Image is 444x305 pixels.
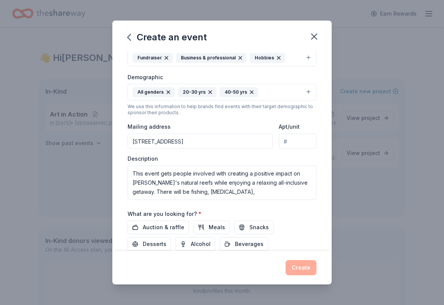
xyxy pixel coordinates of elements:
button: Meals [193,220,230,234]
span: Beverages [235,240,264,249]
button: Desserts [128,237,171,251]
span: Alcohol [191,240,211,249]
label: Mailing address [128,123,171,131]
button: All genders20-30 yrs40-50 yrs [128,84,316,101]
div: Business & professional [176,53,247,63]
div: Hobbies [250,53,285,63]
button: Snacks [234,220,273,234]
div: 20-30 yrs [178,87,217,97]
div: 40-50 yrs [220,87,258,97]
label: Demographic [128,73,163,81]
label: What are you looking for? [128,210,201,218]
input: Enter a US address [128,134,273,149]
span: Meals [209,223,225,232]
div: We use this information to help brands find events with their target demographic to sponsor their... [128,104,316,116]
button: Beverages [220,237,268,251]
button: FundraiserBusiness & professionalHobbies [128,50,316,66]
div: Create an event [128,31,207,43]
label: Description [128,155,158,163]
label: Apt/unit [279,123,300,131]
div: Fundraiser [133,53,173,63]
span: Desserts [143,240,166,249]
button: Alcohol [176,237,215,251]
div: All genders [133,87,175,97]
textarea: This event gets people involved with creating a positive impact on [PERSON_NAME]'s natural reefs ... [128,166,316,200]
span: Snacks [249,223,269,232]
span: Auction & raffle [143,223,184,232]
input: # [279,134,316,149]
button: Auction & raffle [128,220,189,234]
